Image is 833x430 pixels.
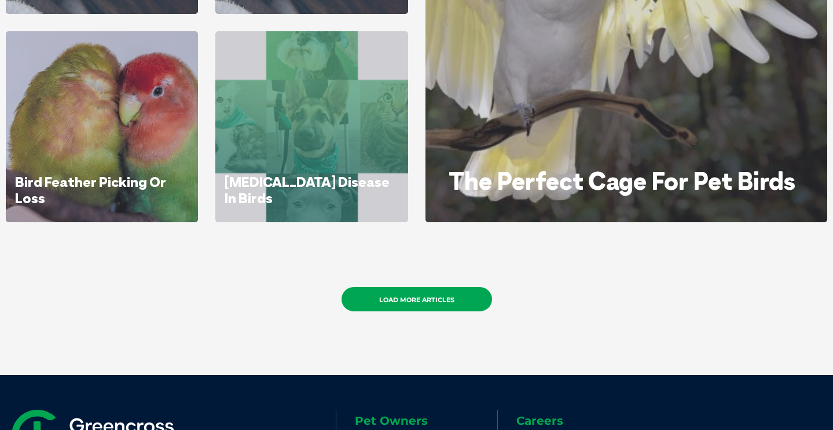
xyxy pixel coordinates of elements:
[355,415,498,427] h6: Pet Owners
[810,53,822,64] button: Search
[225,173,390,207] a: [MEDICAL_DATA] Disease In Birds
[516,415,659,427] h6: Careers
[15,173,166,207] a: Bird Feather Picking Or Loss
[449,166,795,196] a: The Perfect Cage For Pet Birds
[342,287,492,311] a: Load More Articles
